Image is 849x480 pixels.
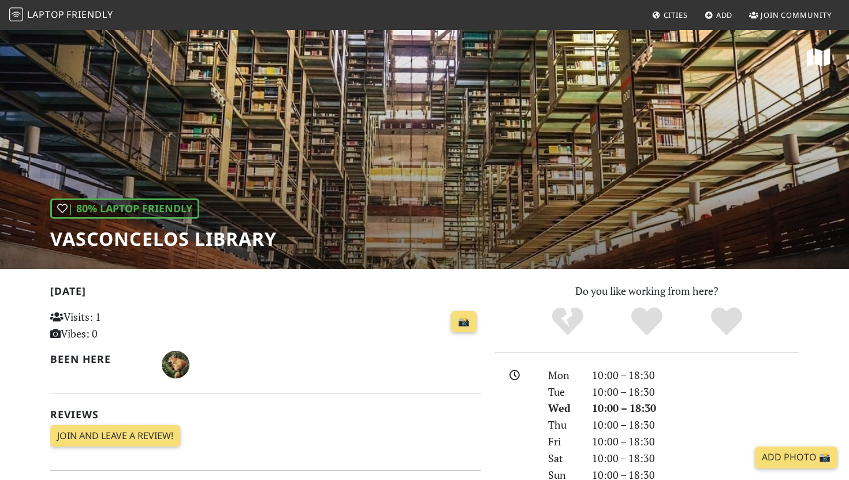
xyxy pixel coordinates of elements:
div: Fri [541,433,585,450]
div: 10:00 – 18:30 [585,400,806,417]
div: Sat [541,450,585,467]
div: 10:00 – 18:30 [585,433,806,450]
span: Cities [664,10,688,20]
div: Mon [541,367,585,384]
p: Do you like working from here? [495,283,799,299]
div: 10:00 – 18:30 [585,450,806,467]
h2: Reviews [50,408,481,421]
span: Add [716,10,733,20]
img: 3110-ana.jpg [162,351,189,378]
a: Cities [647,5,692,25]
div: No [528,306,608,337]
a: Add [700,5,738,25]
div: | 80% Laptop Friendly [50,198,199,219]
span: Laptop [27,8,65,21]
div: Wed [541,400,585,417]
h1: Vasconcelos library [50,228,277,250]
span: Join Community [761,10,832,20]
div: 10:00 – 18:30 [585,384,806,400]
div: Definitely! [687,306,766,337]
h2: Been here [50,353,148,365]
a: Join Community [744,5,836,25]
div: 10:00 – 18:30 [585,417,806,433]
span: Ana Vaca [162,357,189,370]
p: Visits: 1 Vibes: 0 [50,309,185,342]
a: Add Photo 📸 [755,447,837,468]
a: Join and leave a review! [50,425,180,447]
a: 📸 [451,311,476,333]
img: LaptopFriendly [9,7,23,21]
div: 10:00 – 18:30 [585,367,806,384]
h2: [DATE] [50,285,481,302]
div: Tue [541,384,585,400]
a: LaptopFriendly LaptopFriendly [9,5,113,25]
div: Thu [541,417,585,433]
div: Yes [607,306,687,337]
span: Friendly [66,8,113,21]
